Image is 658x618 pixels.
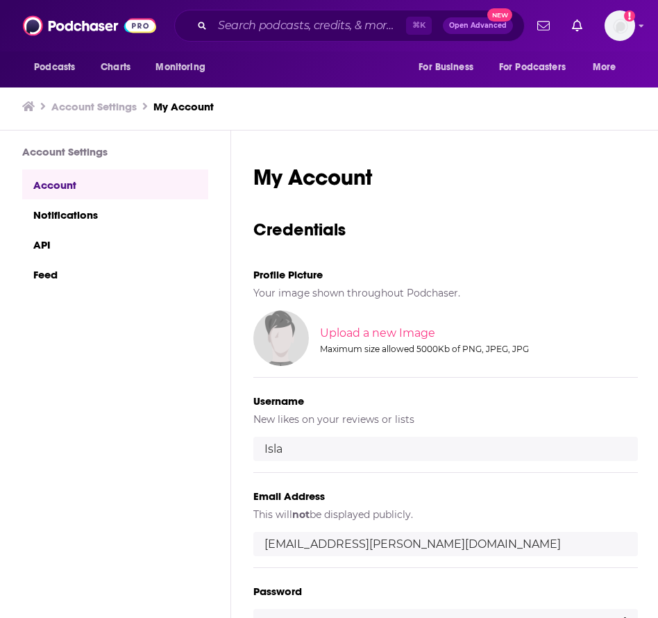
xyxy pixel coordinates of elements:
[320,344,635,354] div: Maximum size allowed 5000Kb of PNG, JPEG, JPG
[153,100,214,113] a: My Account
[22,145,208,158] h3: Account Settings
[605,10,635,41] span: Logged in as Isla
[499,58,566,77] span: For Podcasters
[253,508,638,521] h5: This will be displayed publicly.
[624,10,635,22] svg: Add a profile image
[292,508,310,521] b: not
[409,54,491,81] button: open menu
[146,54,223,81] button: open menu
[253,268,638,281] h5: Profile Picture
[253,585,638,598] h5: Password
[24,54,93,81] button: open menu
[605,10,635,41] button: Show profile menu
[34,58,75,77] span: Podcasts
[605,10,635,41] img: User Profile
[253,219,638,240] h3: Credentials
[22,229,208,259] a: API
[487,8,512,22] span: New
[566,14,588,37] a: Show notifications dropdown
[174,10,525,42] div: Search podcasts, credits, & more...
[253,413,638,426] h5: New likes on your reviews or lists
[443,17,513,34] button: Open AdvancedNew
[22,199,208,229] a: Notifications
[406,17,432,35] span: ⌘ K
[490,54,586,81] button: open menu
[532,14,555,37] a: Show notifications dropdown
[449,22,507,29] span: Open Advanced
[253,394,638,408] h5: Username
[593,58,616,77] span: More
[212,15,406,37] input: Search podcasts, credits, & more...
[101,58,130,77] span: Charts
[253,164,638,191] h1: My Account
[23,12,156,39] img: Podchaser - Follow, Share and Rate Podcasts
[92,54,139,81] a: Charts
[253,310,309,366] img: Your profile image
[253,437,638,461] input: username
[22,169,208,199] a: Account
[51,100,137,113] a: Account Settings
[22,259,208,289] a: Feed
[253,532,638,556] input: email
[155,58,205,77] span: Monitoring
[583,54,634,81] button: open menu
[419,58,473,77] span: For Business
[253,287,638,299] h5: Your image shown throughout Podchaser.
[253,490,638,503] h5: Email Address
